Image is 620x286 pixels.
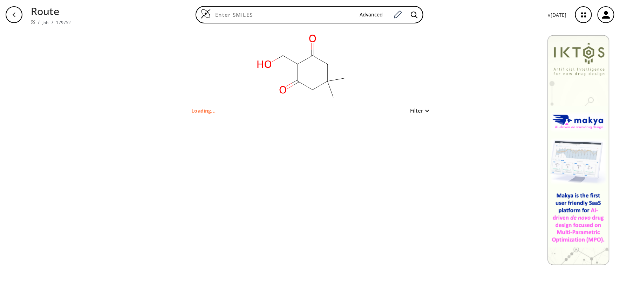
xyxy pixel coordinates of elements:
[192,107,216,114] p: Loading...
[56,20,71,26] a: 179752
[38,19,40,26] li: /
[31,20,35,24] img: Spaya logo
[354,8,388,21] button: Advanced
[42,20,48,26] a: Job
[52,19,53,26] li: /
[200,8,211,19] img: Logo Spaya
[548,11,567,19] p: v [DATE]
[31,3,71,19] p: Route
[547,35,609,265] img: Banner
[211,11,354,18] input: Enter SMILES
[232,29,372,106] svg: CC1(CC(C(C(C1)=O)CO)=O)C
[406,108,429,113] button: Filter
